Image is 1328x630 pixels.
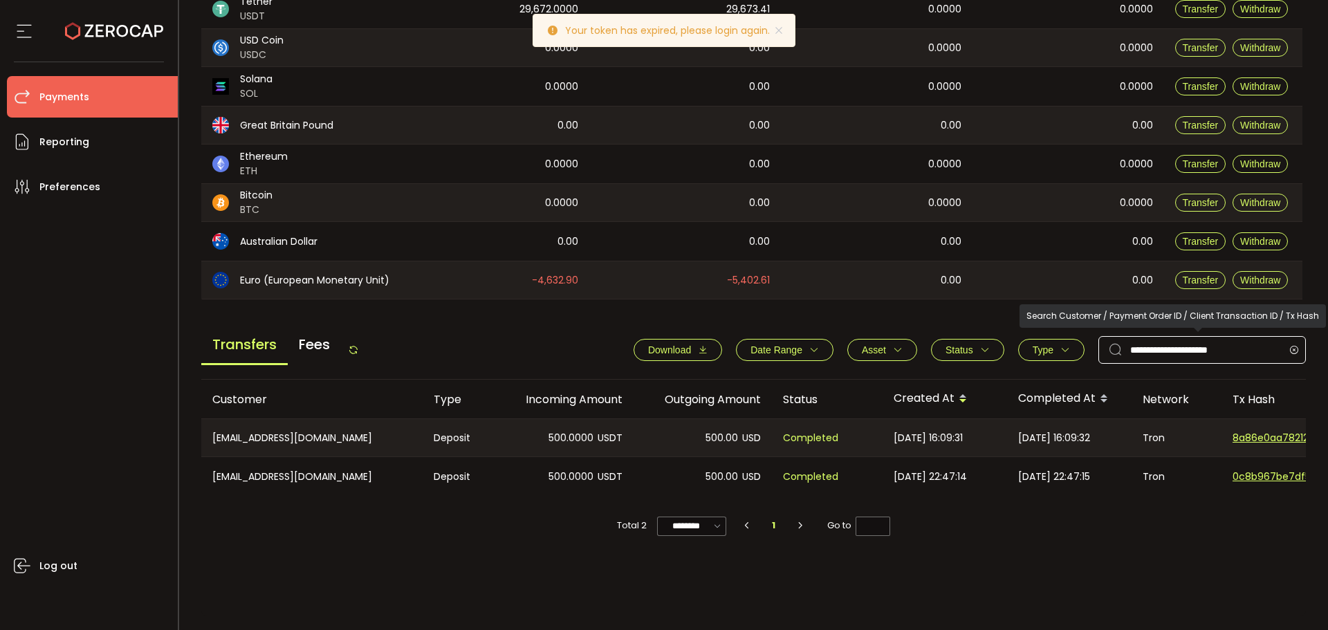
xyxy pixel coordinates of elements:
span: Transfer [1183,81,1219,92]
img: eur_portfolio.svg [212,272,229,288]
span: 0.00 [749,195,770,211]
div: Type [423,391,495,407]
span: [DATE] 22:47:15 [1018,469,1090,485]
span: Bitcoin [240,188,273,203]
span: Transfer [1183,197,1219,208]
span: USDT [240,9,273,24]
span: 0.0000 [1120,156,1153,172]
button: Withdraw [1233,39,1288,57]
button: Withdraw [1233,155,1288,173]
span: Transfer [1183,120,1219,131]
img: usdt_portfolio.svg [212,1,229,17]
button: Withdraw [1233,232,1288,250]
span: Withdraw [1240,3,1280,15]
div: [EMAIL_ADDRESS][DOMAIN_NAME] [201,457,423,496]
span: Withdraw [1240,197,1280,208]
span: 0.0000 [545,40,578,56]
span: 29,672.0000 [519,1,578,17]
span: 0.0000 [928,195,961,211]
span: Withdraw [1240,275,1280,286]
span: [DATE] 16:09:32 [1018,430,1090,446]
span: -5,402.61 [727,272,770,288]
span: 0.00 [1132,118,1153,133]
span: Transfers [201,326,288,365]
button: Transfer [1175,39,1226,57]
span: Withdraw [1240,120,1280,131]
button: Transfer [1175,155,1226,173]
span: USD [742,469,761,485]
span: 0.00 [941,272,961,288]
span: USDT [598,469,622,485]
span: Date Range [750,344,802,355]
img: gbp_portfolio.svg [212,117,229,133]
span: Ethereum [240,149,288,164]
span: USD Coin [240,33,284,48]
span: Withdraw [1240,81,1280,92]
span: 500.0000 [548,430,593,446]
div: Completed At [1007,387,1132,411]
span: Transfer [1183,275,1219,286]
div: Outgoing Amount [634,391,772,407]
span: Log out [39,556,77,576]
img: eth_portfolio.svg [212,156,229,172]
button: Date Range [736,339,833,361]
span: 0.0000 [1120,40,1153,56]
button: Withdraw [1233,77,1288,95]
span: 0.0000 [928,156,961,172]
span: Fees [288,326,341,363]
div: Tron [1132,457,1221,496]
div: Search Customer / Payment Order ID / Client Transaction ID / Tx Hash [1020,304,1326,328]
span: Type [1033,344,1053,355]
span: Total 2 [617,516,647,535]
span: 0.00 [749,118,770,133]
span: BTC [240,203,273,217]
span: Withdraw [1240,158,1280,169]
button: Withdraw [1233,194,1288,212]
span: USDT [598,430,622,446]
span: 0.0000 [928,79,961,95]
button: Asset [847,339,917,361]
span: Transfer [1183,158,1219,169]
span: 0.00 [941,118,961,133]
span: 0.0000 [1120,79,1153,95]
iframe: Chat Widget [1259,564,1328,630]
span: Transfer [1183,42,1219,53]
button: Transfer [1175,232,1226,250]
span: 0.0000 [928,40,961,56]
img: usdc_portfolio.svg [212,39,229,56]
span: 0.0000 [1120,195,1153,211]
div: Deposit [423,457,495,496]
span: 0.00 [749,156,770,172]
span: SOL [240,86,273,101]
button: Download [634,339,722,361]
div: Incoming Amount [495,391,634,407]
span: Euro (European Monetary Unit) [240,273,389,288]
span: Solana [240,72,273,86]
div: Created At [883,387,1007,411]
p: Your token has expired, please login again. [565,26,781,35]
span: 0.00 [941,234,961,250]
span: Payments [39,87,89,107]
span: Completed [783,430,838,446]
span: 0.0000 [928,1,961,17]
span: Status [946,344,973,355]
button: Withdraw [1233,116,1288,134]
button: Transfer [1175,77,1226,95]
span: ETH [240,164,288,178]
span: 0.00 [557,118,578,133]
span: Reporting [39,132,89,152]
span: -4,632.90 [532,272,578,288]
span: Australian Dollar [240,234,317,249]
img: sol_portfolio.png [212,78,229,95]
span: 29,673.41 [726,1,770,17]
div: Customer [201,391,423,407]
span: USD [742,430,761,446]
span: USDC [240,48,284,62]
span: Transfer [1183,236,1219,247]
span: Download [648,344,691,355]
span: 0.0000 [545,79,578,95]
img: aud_portfolio.svg [212,233,229,250]
button: Withdraw [1233,271,1288,289]
span: 0.00 [557,234,578,250]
